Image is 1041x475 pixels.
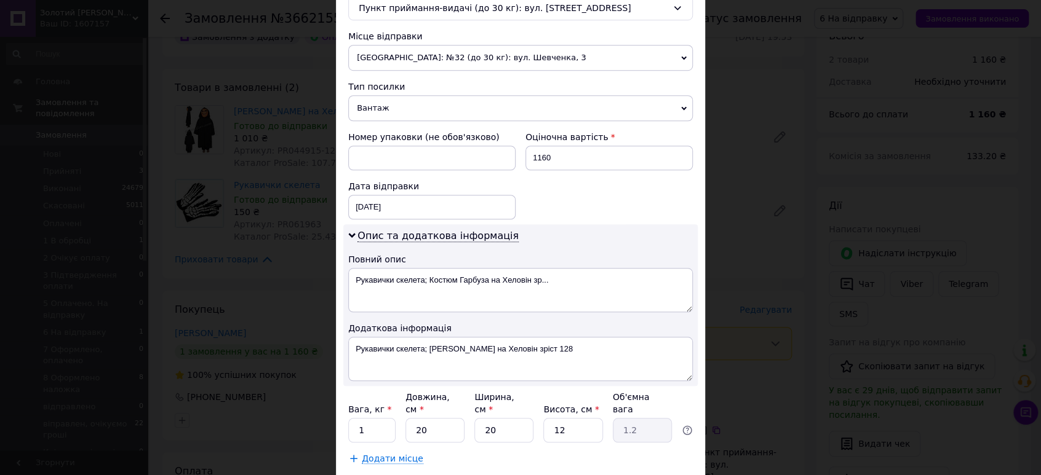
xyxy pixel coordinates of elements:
[348,180,516,192] div: Дата відправки
[348,404,391,414] label: Вага, кг
[348,31,423,41] span: Місце відправки
[357,230,519,242] span: Опис та додаткова інформація
[613,391,672,415] div: Об'ємна вага
[348,82,405,92] span: Тип посилки
[405,392,450,414] label: Довжина, см
[348,45,693,71] span: [GEOGRAPHIC_DATA]: №32 (до 30 кг): вул. Шевченка, 3
[348,131,516,143] div: Номер упаковки (не обов'язково)
[543,404,599,414] label: Висота, см
[362,453,423,464] span: Додати місце
[348,95,693,121] span: Вантаж
[474,392,514,414] label: Ширина, см
[348,253,693,265] div: Повний опис
[348,337,693,381] textarea: Рукавички скелета; [PERSON_NAME] на Хеловін зріст 128
[348,322,693,334] div: Додаткова інформація
[348,268,693,312] textarea: Рукавички скелета; Костюм Гарбуза на Хеловін зр...
[525,131,693,143] div: Оціночна вартість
